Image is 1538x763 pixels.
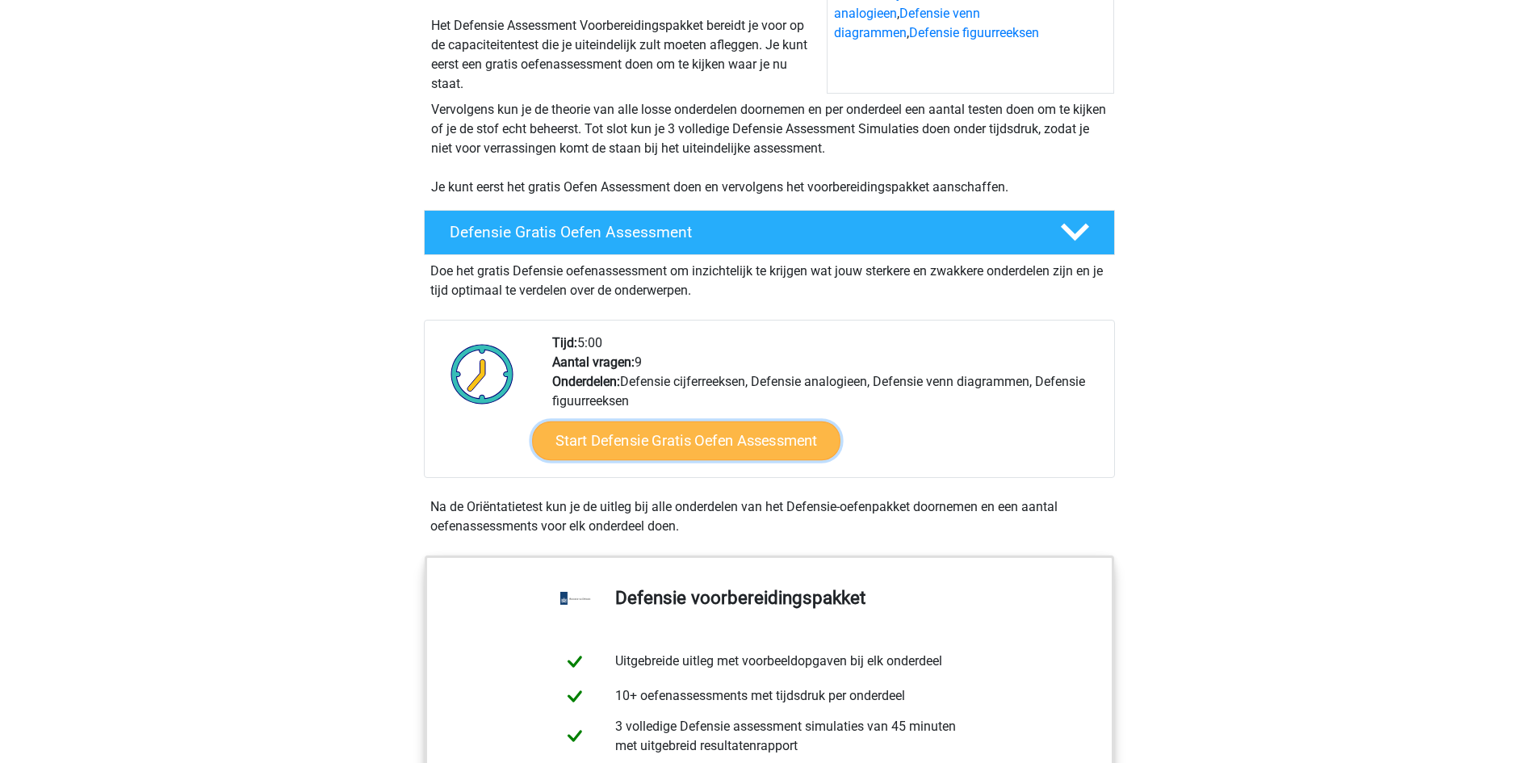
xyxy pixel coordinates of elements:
b: Tijd: [552,335,577,350]
b: Onderdelen: [552,374,620,389]
a: Defensie figuurreeksen [909,25,1039,40]
div: 5:00 9 Defensie cijferreeksen, Defensie analogieen, Defensie venn diagrammen, Defensie figuurreeksen [540,333,1113,477]
a: Defensie Gratis Oefen Assessment [417,210,1121,255]
div: Vervolgens kun je de theorie van alle losse onderdelen doornemen en per onderdeel een aantal test... [425,100,1114,197]
img: Klok [442,333,523,414]
b: Aantal vragen: [552,354,635,370]
h4: Defensie Gratis Oefen Assessment [450,223,1034,241]
a: Start Defensie Gratis Oefen Assessment [532,421,840,460]
a: Defensie venn diagrammen [834,6,980,40]
div: Na de Oriëntatietest kun je de uitleg bij alle onderdelen van het Defensie-oefenpakket doornemen ... [424,497,1115,536]
div: Doe het gratis Defensie oefenassessment om inzichtelijk te krijgen wat jouw sterkere en zwakkere ... [424,255,1115,300]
